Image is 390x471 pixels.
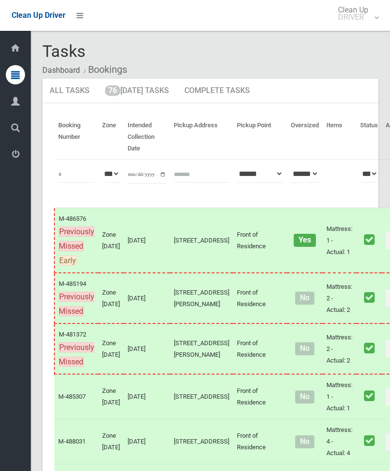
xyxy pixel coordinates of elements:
li: Bookings [81,61,127,79]
a: Dashboard [42,66,80,75]
i: Booking marked as collected. [364,390,375,402]
span: No [295,390,314,404]
td: M-485307 [54,374,98,419]
h4: Oversized [291,237,319,245]
span: Previously Missed [59,342,94,367]
span: No [295,342,314,355]
td: Zone [DATE] [98,323,124,374]
td: [STREET_ADDRESS] [170,208,233,273]
a: Clean Up Driver [12,8,65,23]
td: Front of Residence [233,273,287,323]
td: M-486576 [54,208,98,273]
th: Booking Number [54,115,98,160]
th: Intended Collection Date [124,115,170,160]
td: Mattress: 4 - Actual: 4 [323,419,356,464]
a: 76[DATE] Tasks [98,79,176,104]
td: Front of Residence [233,374,287,419]
td: Front of Residence [233,419,287,464]
td: Zone [DATE] [98,419,124,464]
td: Zone [DATE] [98,208,124,273]
span: Tasks [42,41,86,61]
td: Mattress: 1 - Actual: 1 [323,374,356,419]
h4: Normal sized [291,393,319,401]
h4: Normal sized [291,438,319,446]
td: Zone [DATE] [98,374,124,419]
td: Mattress: 2 - Actual: 2 [323,273,356,323]
span: Previously Missed [59,227,94,251]
i: Booking marked as collected. [364,233,375,246]
th: Items [323,115,356,160]
td: [STREET_ADDRESS] [170,419,233,464]
td: Front of Residence [233,208,287,273]
i: Booking marked as collected. [364,342,375,354]
span: Early [59,256,77,266]
td: [STREET_ADDRESS][PERSON_NAME] [170,273,233,323]
td: [STREET_ADDRESS] [170,374,233,419]
h4: Normal sized [291,345,319,353]
th: Oversized [287,115,323,160]
td: M-485194 [54,273,98,323]
td: Zone [DATE] [98,273,124,323]
td: Mattress: 2 - Actual: 2 [323,323,356,374]
td: M-481372 [54,323,98,374]
span: No [295,435,314,448]
td: [STREET_ADDRESS][PERSON_NAME] [170,323,233,374]
td: Mattress: 1 - Actual: 1 [323,208,356,273]
td: [DATE] [124,374,170,419]
h4: Normal sized [291,294,319,302]
a: All Tasks [42,79,97,104]
i: Booking marked as collected. [364,434,375,447]
i: Booking marked as collected. [364,291,375,304]
span: Clean Up Driver [12,11,65,20]
td: M-488031 [54,419,98,464]
a: Complete Tasks [177,79,257,104]
span: Clean Up [333,6,378,21]
span: Previously Missed [59,292,94,316]
th: Status [356,115,382,160]
span: Yes [294,234,315,247]
th: Pickup Point [233,115,287,160]
td: [DATE] [124,208,170,273]
td: [DATE] [124,419,170,464]
small: DRIVER [338,13,368,21]
td: [DATE] [124,323,170,374]
span: 76 [105,85,120,96]
td: [DATE] [124,273,170,323]
th: Pickup Address [170,115,233,160]
td: Front of Residence [233,323,287,374]
span: No [295,292,314,305]
th: Zone [98,115,124,160]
